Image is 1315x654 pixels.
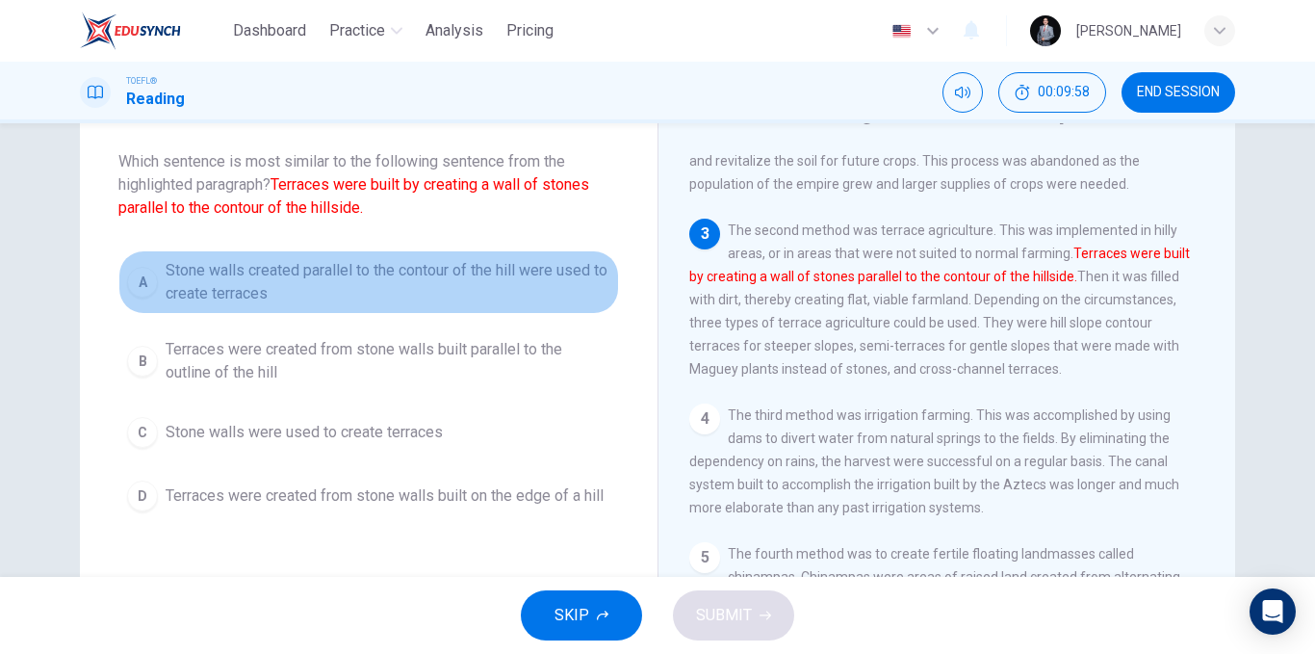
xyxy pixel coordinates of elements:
button: Analysis [418,13,491,48]
span: Terraces were created from stone walls built parallel to the outline of the hill [166,338,610,384]
span: 00:09:58 [1038,85,1090,100]
button: DTerraces were created from stone walls built on the edge of a hill [118,472,619,520]
div: [PERSON_NAME] [1076,19,1181,42]
span: Terraces were created from stone walls built on the edge of a hill [166,484,604,508]
span: Stone walls created parallel to the contour of the hill were used to create terraces [166,259,610,305]
span: Which sentence is most similar to the following sentence from the highlighted paragraph? [118,150,619,220]
img: EduSynch logo [80,12,181,50]
button: 00:09:58 [998,72,1106,113]
div: 4 [689,404,720,434]
span: The second method was terrace agriculture. This was implemented in hilly areas, or in areas that ... [689,222,1190,377]
h1: Reading [126,88,185,111]
span: The third method was irrigation farming. This was accomplished by using dams to divert water from... [689,407,1179,515]
div: A [127,267,158,298]
button: CStone walls were used to create terraces [118,408,619,457]
button: Dashboard [225,13,314,48]
span: Pricing [506,19,554,42]
div: D [127,481,158,511]
div: 5 [689,542,720,573]
button: SKIP [521,590,642,641]
button: BTerraces were created from stone walls built parallel to the outline of the hill [118,329,619,393]
span: Practice [329,19,385,42]
font: Terraces were built by creating a wall of stones parallel to the contour of the hillside. [118,175,589,217]
button: END SESSION [1122,72,1235,113]
span: Analysis [425,19,483,42]
span: SKIP [554,602,589,629]
span: Stone walls were used to create terraces [166,421,443,444]
img: en [890,24,914,39]
button: AStone walls created parallel to the contour of the hill were used to create terraces [118,250,619,314]
span: Dashboard [233,19,306,42]
img: Profile picture [1030,15,1061,46]
div: Hide [998,72,1106,113]
a: EduSynch logo [80,12,225,50]
button: Practice [322,13,410,48]
button: Pricing [499,13,561,48]
span: END SESSION [1137,85,1220,100]
div: 3 [689,219,720,249]
div: C [127,417,158,448]
div: B [127,346,158,377]
div: Open Intercom Messenger [1250,589,1296,635]
div: Mute [942,72,983,113]
span: TOEFL® [126,74,157,88]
